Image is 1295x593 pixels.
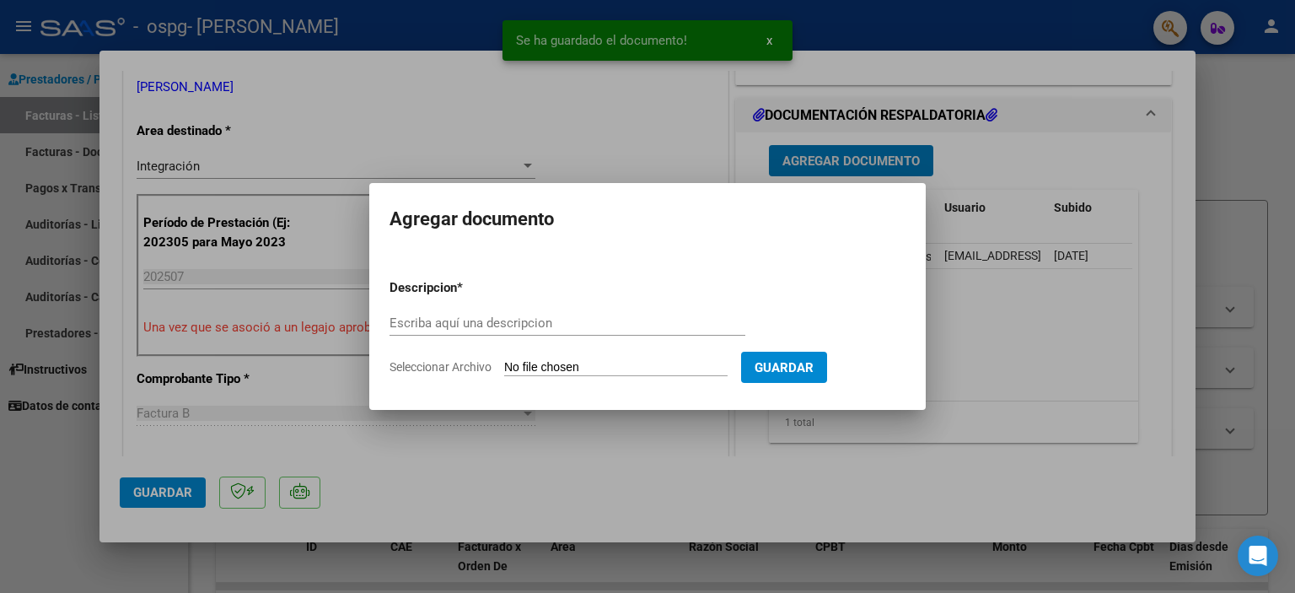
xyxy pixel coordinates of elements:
[741,352,827,383] button: Guardar
[390,278,545,298] p: Descripcion
[1238,536,1278,576] div: Open Intercom Messenger
[390,360,492,374] span: Seleccionar Archivo
[390,203,905,235] h2: Agregar documento
[755,360,814,375] span: Guardar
